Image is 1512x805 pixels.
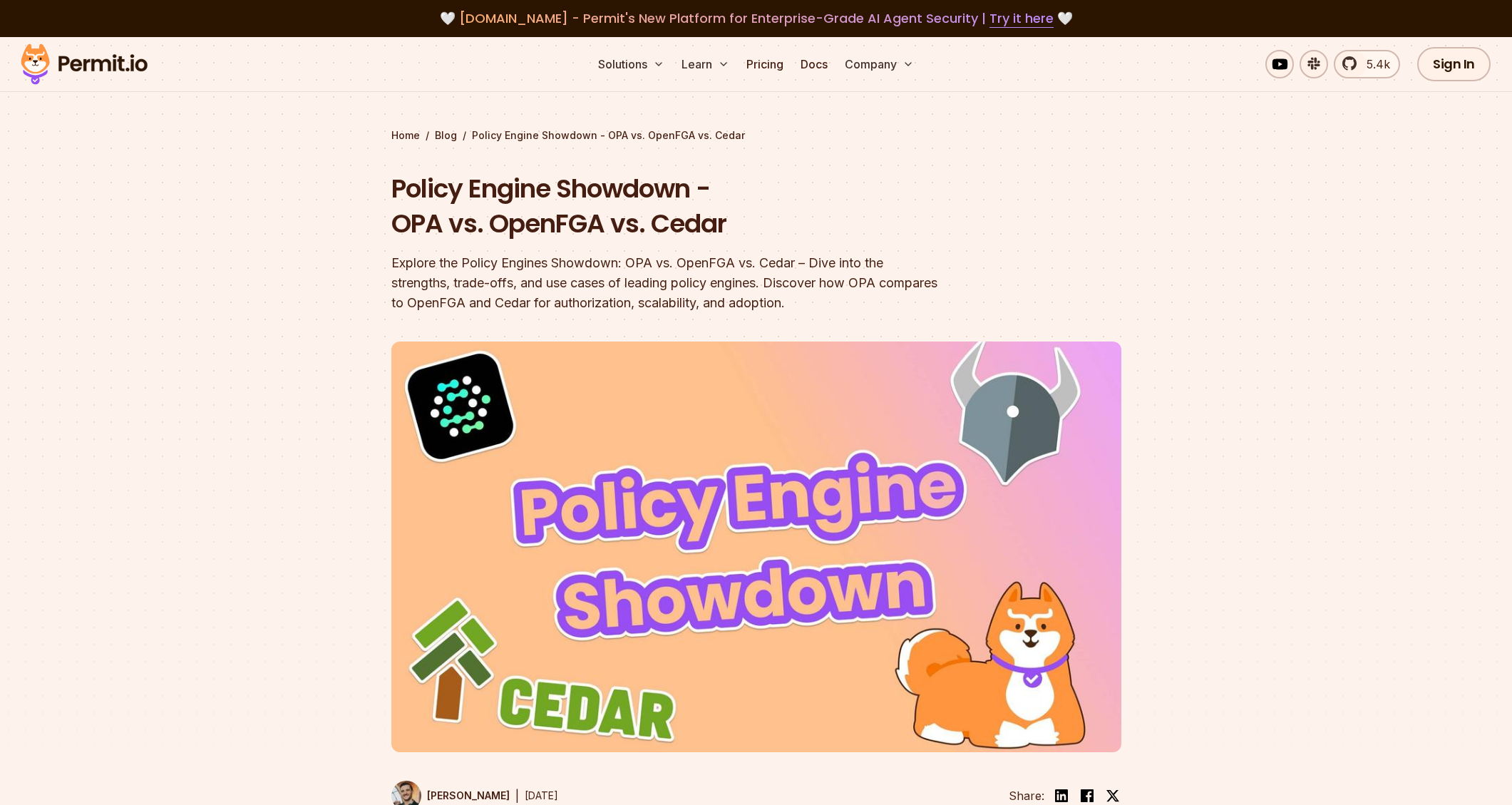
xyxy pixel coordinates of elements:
[1334,50,1400,78] a: 5.4k
[1009,787,1044,804] li: Share:
[391,253,939,313] div: Explore the Policy Engines Showdown: OPA vs. OpenFGA vs. Cedar – Dive into the strengths, trade-o...
[34,9,1478,29] div: 🤍 🤍
[741,50,789,78] a: Pricing
[391,128,1121,143] div: / /
[515,787,519,804] div: |
[1053,787,1070,804] img: linkedin
[1079,787,1096,804] img: facebook
[795,50,833,78] a: Docs
[989,9,1054,28] a: Try it here
[1417,47,1491,81] a: Sign In
[391,171,939,242] h1: Policy Engine Showdown - OPA vs. OpenFGA vs. Cedar
[592,50,670,78] button: Solutions
[14,40,154,88] img: Permit logo
[427,789,510,803] p: [PERSON_NAME]
[435,128,457,143] a: Blog
[1358,56,1390,73] span: 5.4k
[676,50,735,78] button: Learn
[391,342,1121,752] img: Policy Engine Showdown - OPA vs. OpenFGA vs. Cedar
[1106,789,1120,803] img: twitter
[525,789,558,801] time: [DATE]
[459,9,1054,27] span: [DOMAIN_NAME] - Permit's New Platform for Enterprise-Grade AI Agent Security |
[391,128,420,143] a: Home
[839,50,920,78] button: Company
